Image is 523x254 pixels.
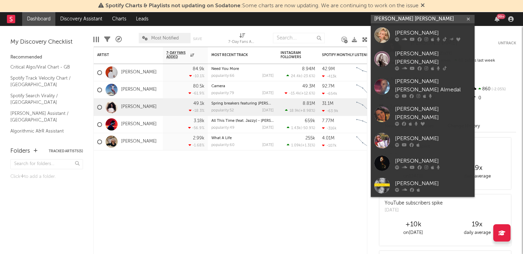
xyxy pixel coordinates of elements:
[286,74,315,78] div: ( )
[121,139,157,145] a: [PERSON_NAME]
[211,136,232,140] a: What A Life
[228,38,256,46] div: 7-Day Fans Added (7-Day Fans Added)
[371,24,475,46] a: [PERSON_NAME]
[211,102,288,106] a: Spring breakers featuring [PERSON_NAME]
[371,174,475,197] a: [PERSON_NAME]
[322,109,338,113] div: -63.9k
[193,84,204,89] div: 80.5k
[445,220,509,229] div: 19 x
[322,136,334,140] div: 4.01M
[353,64,384,81] svg: Chart title
[322,74,337,79] div: -413k
[166,51,189,59] span: 7-Day Fans Added
[121,87,157,93] a: [PERSON_NAME]
[322,91,337,96] div: -654k
[55,12,107,26] a: Discovery Assistant
[285,108,315,113] div: ( )
[262,74,274,78] div: [DATE]
[287,143,315,147] div: ( )
[302,126,314,130] span: -50.9 %
[262,109,274,112] div: [DATE]
[97,53,149,57] div: Artist
[287,126,315,130] div: ( )
[290,109,299,113] span: 18.9k
[189,91,204,96] div: -61.9 %
[228,29,256,49] div: 7-Day Fans Added (7-Day Fans Added)
[371,102,475,129] a: [PERSON_NAME] [PERSON_NAME]
[303,101,315,106] div: 8.81M
[116,29,122,49] div: A&R Pipeline
[22,12,55,26] a: Dashboard
[273,33,325,43] input: Search...
[291,126,301,130] span: 1.43k
[262,126,274,130] div: [DATE]
[395,78,471,94] div: [PERSON_NAME] [PERSON_NAME] Almedal
[302,74,314,78] span: -23.6 %
[211,109,234,112] div: popularity: 52
[289,92,300,96] span: -15.4k
[93,29,99,49] div: Edit Columns
[322,101,333,106] div: 31.1M
[131,12,153,26] a: Leads
[121,104,157,110] a: [PERSON_NAME]
[211,74,235,78] div: popularity: 66
[385,200,443,207] div: YouTube subscribers spike
[105,3,240,9] span: Spotify Charts & Playlists not updating on Sodatone
[381,229,445,237] div: on [DATE]
[497,14,505,19] div: 99 +
[305,119,315,123] div: 659k
[105,3,419,9] span: : Some charts are now updating. We are continuing to work on the issue
[395,29,471,37] div: [PERSON_NAME]
[395,134,471,143] div: [PERSON_NAME]
[10,147,30,155] div: Folders
[151,36,179,40] span: Most Notified
[262,143,274,147] div: [DATE]
[211,53,263,57] div: Most Recent Track
[371,46,475,74] a: [PERSON_NAME] [PERSON_NAME]
[189,74,204,78] div: -10.1 %
[10,63,76,71] a: Critical Algo/Viral Chart - GB
[371,74,475,102] a: [PERSON_NAME] [PERSON_NAME] Almedal
[211,119,274,123] div: All This Time (feat. Jazzy) - Armand Van Helden Remix
[10,53,83,62] div: Recommended
[305,136,315,140] div: 255k
[301,92,314,96] span: +12.6 %
[285,91,315,96] div: ( )
[395,50,471,66] div: [PERSON_NAME] [PERSON_NAME]
[445,229,509,237] div: daily average
[211,84,225,88] a: Camera
[211,102,274,106] div: Spring breakers featuring kesha
[211,91,234,95] div: popularity: 79
[371,152,475,174] a: [PERSON_NAME]
[353,81,384,99] svg: Chart title
[302,144,314,147] span: +1.31 %
[395,179,471,188] div: [PERSON_NAME]
[490,88,506,91] span: -2.05 %
[211,67,239,71] a: Need You More
[385,207,443,214] div: [DATE]
[10,159,83,169] input: Search for folders...
[322,84,334,89] div: 92.7M
[10,92,76,106] a: Spotify Search Virality / [GEOGRAPHIC_DATA]
[381,220,445,229] div: +10k
[322,126,337,130] div: -316k
[49,149,83,153] button: Tracked Artists(5)
[291,144,301,147] span: 1.09k
[211,84,274,88] div: Camera
[395,105,471,122] div: [PERSON_NAME] [PERSON_NAME]
[10,173,83,181] div: Click to add a folder.
[302,67,315,71] div: 8.94M
[211,119,303,123] a: All This Time (feat. Jazzy) - [PERSON_NAME] Remix
[194,119,204,123] div: 3.18k
[189,108,204,113] div: -18.3 %
[107,12,131,26] a: Charts
[291,74,301,78] span: 24.4k
[10,110,76,124] a: [PERSON_NAME] Assistant / [GEOGRAPHIC_DATA]
[353,116,384,133] svg: Chart title
[211,136,274,140] div: What A Life
[470,85,516,94] div: 860
[302,84,315,89] div: 49.3M
[193,67,204,71] div: 84.9k
[322,67,335,71] div: 42.9M
[353,99,384,116] svg: Chart title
